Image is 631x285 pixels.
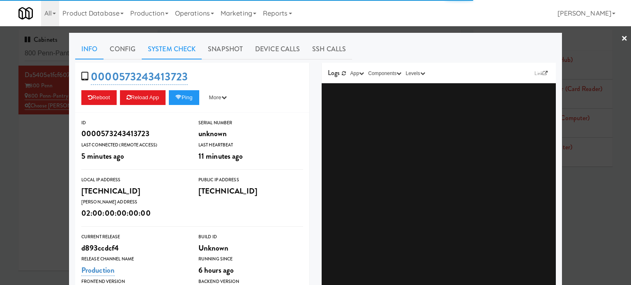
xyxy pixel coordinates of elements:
div: Running Since [198,255,303,263]
a: Info [75,39,104,59]
div: ID [81,119,186,127]
a: Link [532,69,550,78]
a: System Check [142,39,202,59]
div: Build Id [198,233,303,241]
a: Device Calls [249,39,306,59]
div: Serial Number [198,119,303,127]
button: Components [366,69,403,78]
span: 11 minutes ago [198,150,243,162]
img: Micromart [18,6,33,21]
div: Public IP Address [198,176,303,184]
div: Last Connected (Remote Access) [81,141,186,149]
a: × [621,26,628,52]
span: 6 hours ago [198,264,234,276]
a: Snapshot [202,39,249,59]
div: Current Release [81,233,186,241]
div: [TECHNICAL_ID] [198,184,303,198]
button: Ping [169,90,199,105]
a: 0000573243413723 [91,69,188,85]
a: Production [81,264,115,276]
div: d893ccdcf4 [81,241,186,255]
button: Reload App [120,90,166,105]
a: Config [104,39,142,59]
div: unknown [198,127,303,141]
a: SSH Calls [306,39,352,59]
div: Unknown [198,241,303,255]
span: 5 minutes ago [81,150,124,162]
span: Logs [328,68,340,78]
button: Reboot [81,90,117,105]
div: 02:00:00:00:00:00 [81,206,186,220]
div: [TECHNICAL_ID] [81,184,186,198]
div: Release Channel Name [81,255,186,263]
button: App [348,69,366,78]
button: Levels [403,69,427,78]
div: Last Heartbeat [198,141,303,149]
div: Local IP Address [81,176,186,184]
div: 0000573243413723 [81,127,186,141]
div: [PERSON_NAME] Address [81,198,186,206]
button: More [203,90,233,105]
